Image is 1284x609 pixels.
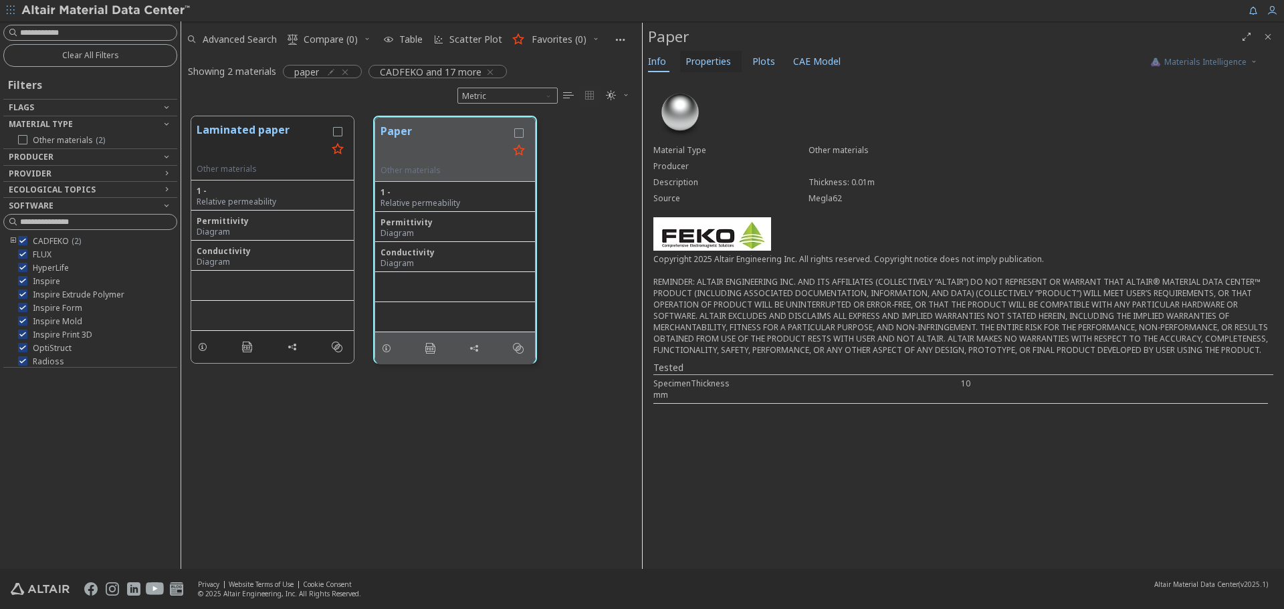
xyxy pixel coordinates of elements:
[96,134,105,146] span: ( 2 )
[463,335,491,362] button: Share
[809,145,1273,156] div: Other materials
[3,100,177,116] button: Flags
[381,165,508,176] div: Other materials
[579,85,601,106] button: Tile View
[72,235,81,247] span: ( 2 )
[563,90,574,101] i: 
[33,303,82,314] span: Inspire Form
[381,228,530,239] div: Diagram
[513,343,524,354] i: 
[197,164,327,174] div: Other materials
[236,334,264,360] button: PDF Download
[197,246,348,257] div: Conductivity
[3,149,177,165] button: Producer
[33,276,60,287] span: Inspire
[288,34,298,45] i: 
[33,236,81,247] span: CADFEKO
[381,217,530,228] div: Permittivity
[419,335,447,362] button: PDF Download
[425,343,436,354] i: 
[653,389,668,400] div: mm
[33,330,92,340] span: Inspire Print 3D
[188,65,276,78] div: Showing 2 materials
[653,378,961,389] div: SpecimenThickness
[203,35,277,44] span: Advanced Search
[197,227,348,237] div: Diagram
[62,50,119,61] span: Clear All Filters
[809,177,1273,188] div: Thickness: 0.01m
[327,139,348,160] button: Favorite
[653,253,1273,356] div: Copyright 2025 Altair Engineering Inc. All rights reserved. Copyright notice does not imply publi...
[1154,580,1239,589] span: Altair Material Data Center
[3,198,177,214] button: Software
[507,335,535,362] button: Similar search
[33,343,72,354] span: OptiStruct
[449,35,502,44] span: Scatter Plot
[197,257,348,267] div: Diagram
[1154,580,1268,589] div: (v2025.1)
[9,118,73,130] span: Material Type
[648,26,1236,47] div: Paper
[809,193,1273,204] div: Megla62
[33,263,69,273] span: HyperLife
[197,216,348,227] div: Permittivity
[21,4,192,17] img: Altair Material Data Center
[558,85,579,106] button: Table View
[3,44,177,67] button: Clear All Filters
[601,85,635,106] button: Theme
[3,166,177,182] button: Provider
[198,589,361,598] div: © 2025 Altair Engineering, Inc. All Rights Reserved.
[653,361,1273,374] div: Tested
[508,140,530,162] button: Favorite
[33,356,64,367] span: Radioss
[33,135,105,146] span: Other materials
[606,90,617,101] i: 
[281,334,309,360] button: Share
[375,335,403,362] button: Details
[793,51,841,72] span: CAE Model
[381,258,530,269] div: Diagram
[752,51,775,72] span: Plots
[9,236,18,247] i: toogle group
[532,35,586,44] span: Favorites (0)
[181,106,642,569] div: grid
[33,249,51,260] span: FLUX
[685,51,731,72] span: Properties
[332,342,342,352] i: 
[380,66,481,78] span: CADFEKO and 17 more
[1150,57,1161,68] img: AI Copilot
[381,123,508,165] button: Paper
[242,342,253,352] i: 
[304,35,358,44] span: Compare (0)
[381,198,530,209] div: Relative permeability
[653,86,707,140] img: Material Type Image
[381,187,530,198] div: 1 -
[9,151,53,162] span: Producer
[197,122,327,164] button: Laminated paper
[197,197,348,207] div: Relative permeability
[584,90,595,101] i: 
[326,334,354,360] button: Similar search
[1236,26,1257,47] button: Full Screen
[399,35,423,44] span: Table
[381,247,530,258] div: Conductivity
[961,378,1269,389] div: 10
[9,102,34,113] span: Flags
[191,334,219,360] button: Details
[33,316,82,327] span: Inspire Mold
[229,580,294,589] a: Website Terms of Use
[1137,51,1271,74] button: AI CopilotMaterials Intelligence
[653,217,771,251] img: Logo - Provider
[653,145,809,156] div: Material Type
[653,177,809,188] div: Description
[11,583,70,595] img: Altair Engineering
[33,289,124,300] span: Inspire Extrude Polymer
[653,193,809,204] div: Source
[9,200,53,211] span: Software
[648,51,666,72] span: Info
[457,88,558,104] div: Unit System
[3,67,49,99] div: Filters
[303,580,352,589] a: Cookie Consent
[1164,57,1247,68] span: Materials Intelligence
[198,580,219,589] a: Privacy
